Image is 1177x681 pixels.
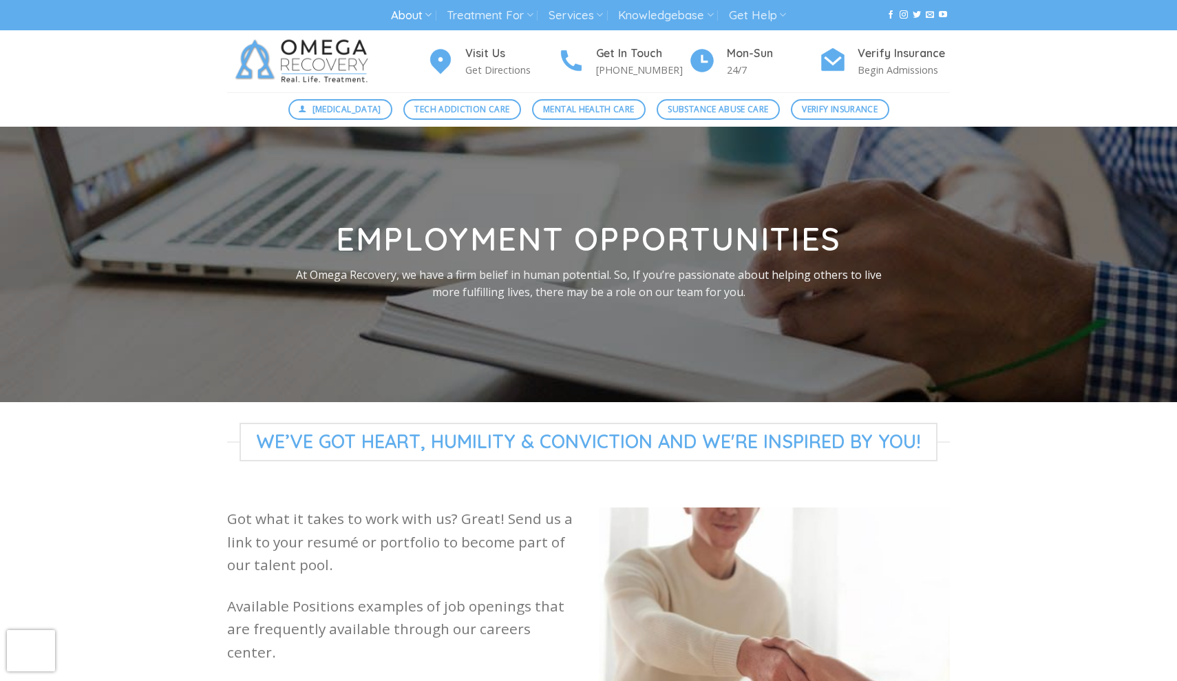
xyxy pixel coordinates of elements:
a: Follow on YouTube [939,10,947,20]
a: Get In Touch [PHONE_NUMBER] [558,45,688,78]
a: Follow on Instagram [900,10,908,20]
p: At Omega Recovery, we have a firm belief in human potential. So, If you’re passionate about helpi... [291,266,886,301]
h4: Verify Insurance [858,45,950,63]
a: Treatment For [447,3,533,28]
a: Follow on Twitter [913,10,921,20]
a: Verify Insurance [791,99,889,120]
a: Knowledgebase [618,3,713,28]
span: We’ve Got Heart, Humility & Conviction and We're Inspired by You! [240,423,937,461]
span: [MEDICAL_DATA] [312,103,381,116]
a: About [391,3,432,28]
a: Send us an email [926,10,934,20]
p: Get Directions [465,62,558,78]
a: Visit Us Get Directions [427,45,558,78]
a: Mental Health Care [532,99,646,120]
a: Verify Insurance Begin Admissions [819,45,950,78]
a: Services [549,3,603,28]
p: [PHONE_NUMBER] [596,62,688,78]
a: Follow on Facebook [887,10,895,20]
p: 24/7 [727,62,819,78]
span: Verify Insurance [802,103,878,116]
h4: Mon-Sun [727,45,819,63]
h4: Visit Us [465,45,558,63]
a: Substance Abuse Care [657,99,780,120]
a: [MEDICAL_DATA] [288,99,393,120]
p: Available Positions examples of job openings that are frequently available through our careers ce... [227,595,578,664]
span: Tech Addiction Care [414,103,509,116]
a: Get Help [729,3,786,28]
a: Tech Addiction Care [403,99,521,120]
span: Substance Abuse Care [668,103,768,116]
span: Mental Health Care [543,103,634,116]
p: Got what it takes to work with us? Great! Send us a link to your resumé or portfolio to become pa... [227,507,578,576]
h4: Get In Touch [596,45,688,63]
img: Omega Recovery [227,30,382,92]
strong: Employment opportunities [336,219,842,259]
p: Begin Admissions [858,62,950,78]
